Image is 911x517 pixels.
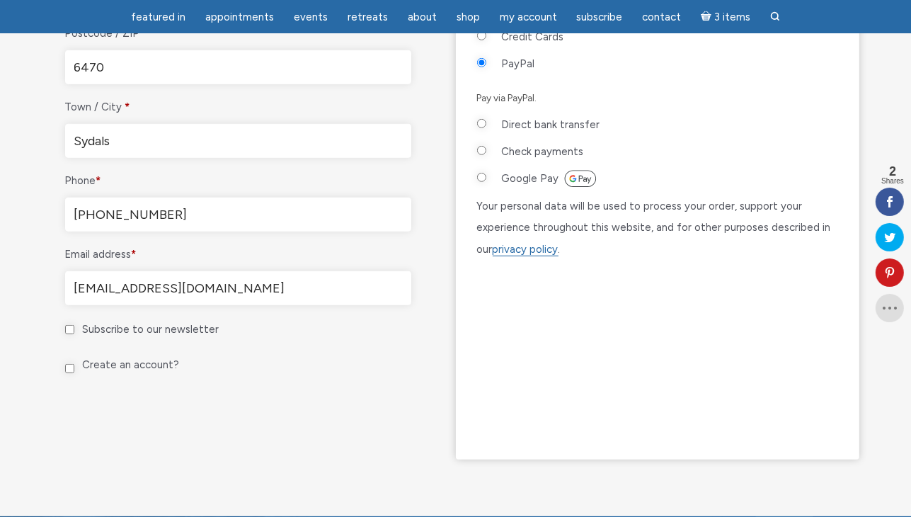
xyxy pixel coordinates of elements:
label: Check payments [502,142,584,163]
label: Direct bank transfer [502,115,600,136]
label: Credit Cards [502,27,564,48]
a: About [399,4,445,31]
img: Google Pay [564,170,597,188]
a: Shop [448,4,488,31]
a: Retreats [339,4,396,31]
span: Subscribe to our newsletter [83,323,219,336]
a: My Account [491,4,566,31]
span: 3 items [714,12,750,23]
label: Phone [65,171,411,192]
span: 2 [881,165,904,178]
a: privacy policy [493,243,558,256]
a: Events [285,4,336,31]
label: Google Pay [502,169,597,190]
span: featured in [131,11,185,23]
i: Cart [701,11,715,23]
iframe: PayPal [477,307,838,346]
span: Retreats [348,11,388,23]
p: Your personal data will be used to process your order, support your experience throughout this we... [477,195,838,261]
a: Appointments [197,4,282,31]
a: Cart3 items [693,2,760,31]
input: Create an account? [65,364,74,373]
span: Appointments [205,11,274,23]
p: Pay via PayPal. [477,91,838,106]
label: Town / City [65,97,411,118]
span: Events [294,11,328,23]
a: Subscribe [568,4,631,31]
label: PayPal [502,54,535,75]
label: Postcode / ZIP [65,23,411,45]
span: Create an account? [83,358,180,371]
a: Contact [634,4,690,31]
span: My Account [500,11,557,23]
input: Subscribe to our newsletter [65,325,74,334]
span: Subscribe [577,11,623,23]
label: Email address [65,244,411,266]
span: About [408,11,437,23]
a: featured in [122,4,194,31]
span: Contact [643,11,682,23]
span: Shop [457,11,480,23]
span: Shares [881,178,904,185]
